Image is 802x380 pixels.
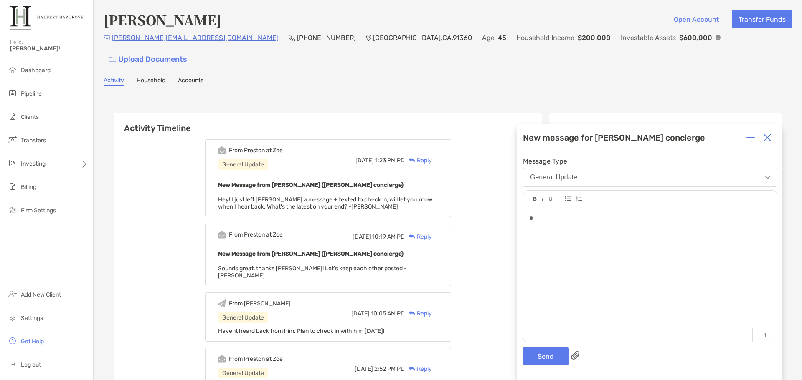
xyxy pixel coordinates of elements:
[229,147,283,154] div: From Preston at Zoe
[523,157,777,165] span: Message Type
[498,33,506,43] p: 45
[542,197,543,201] img: Editor control icon
[218,231,226,239] img: Event icon
[763,133,772,142] img: Close
[409,366,415,372] img: Reply icon
[21,338,44,345] span: Get Help
[218,327,384,335] span: Havent heard back from him. Plan to check in with him [DATE]!
[732,10,792,28] button: Transfer Funds
[10,45,88,52] span: [PERSON_NAME]!
[21,90,42,97] span: Pipeline
[21,137,46,144] span: Transfers
[21,160,46,167] span: Investing
[218,355,226,363] img: Event icon
[667,10,725,28] button: Open Account
[218,368,268,378] div: General Update
[482,33,495,43] p: Age
[409,311,415,316] img: Reply icon
[8,65,18,75] img: dashboard icon
[366,35,371,41] img: Location Icon
[355,365,373,372] span: [DATE]
[218,312,268,323] div: General Update
[752,328,777,342] p: 1
[8,359,18,369] img: logout icon
[109,57,116,63] img: button icon
[21,207,56,214] span: Firm Settings
[371,310,405,317] span: 10:05 AM PD
[229,231,283,238] div: From Preston at Zoe
[104,35,110,40] img: Email Icon
[405,156,432,165] div: Reply
[112,33,279,43] p: [PERSON_NAME][EMAIL_ADDRESS][DOMAIN_NAME]
[405,232,432,241] div: Reply
[218,299,226,307] img: Event icon
[10,3,83,33] img: Zoe Logo
[530,174,577,181] div: General Update
[523,347,569,365] button: Send
[104,50,193,68] a: Upload Documents
[21,361,41,368] span: Log out
[21,67,51,74] span: Dashboard
[229,300,291,307] div: From [PERSON_NAME]
[218,196,432,210] span: Hey! I just left [PERSON_NAME] a message + texted to check in, will let you know when I hear back...
[533,197,537,201] img: Editor control icon
[8,336,18,346] img: get-help icon
[351,310,370,317] span: [DATE]
[548,197,553,201] img: Editor control icon
[218,181,404,189] b: New Message from [PERSON_NAME] ([PERSON_NAME] concierge)
[405,309,432,318] div: Reply
[229,355,283,362] div: From Preston at Zoe
[578,33,611,43] p: $200,000
[372,233,405,240] span: 10:19 AM PD
[178,77,203,86] a: Accounts
[355,157,374,164] span: [DATE]
[523,168,777,187] button: General Update
[621,33,676,43] p: Investable Assets
[114,113,542,133] h6: Activity Timeline
[746,133,755,142] img: Expand or collapse
[8,111,18,121] img: clients icon
[104,77,124,86] a: Activity
[765,176,770,179] img: Open dropdown arrow
[373,33,472,43] p: [GEOGRAPHIC_DATA] , CA , 91360
[104,10,221,29] h4: [PERSON_NAME]
[8,135,18,145] img: transfers icon
[375,157,405,164] span: 1:23 PM PD
[8,205,18,215] img: firm-settings icon
[576,196,582,201] img: Editor control icon
[21,315,43,322] span: Settings
[218,159,268,170] div: General Update
[8,88,18,98] img: pipeline icon
[21,184,36,191] span: Billing
[409,234,415,239] img: Reply icon
[8,181,18,191] img: billing icon
[556,123,775,133] p: Meeting Details
[289,35,295,41] img: Phone Icon
[409,158,415,163] img: Reply icon
[8,289,18,299] img: add_new_client icon
[137,77,165,86] a: Household
[516,33,574,43] p: Household Income
[716,35,721,40] img: Info Icon
[21,113,39,121] span: Clients
[523,133,705,143] div: New message for [PERSON_NAME] concierge
[218,146,226,154] img: Event icon
[218,250,404,257] b: New Message from [PERSON_NAME] ([PERSON_NAME] concierge)
[8,312,18,322] img: settings icon
[679,33,712,43] p: $600,000
[218,265,407,279] span: Sounds great, thanks [PERSON_NAME]! Let's keep each other posted -[PERSON_NAME]
[297,33,356,43] p: [PHONE_NUMBER]
[21,291,61,298] span: Add New Client
[565,196,571,201] img: Editor control icon
[374,365,405,372] span: 2:52 PM PD
[405,365,432,373] div: Reply
[571,351,579,360] img: paperclip attachments
[353,233,371,240] span: [DATE]
[8,158,18,168] img: investing icon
